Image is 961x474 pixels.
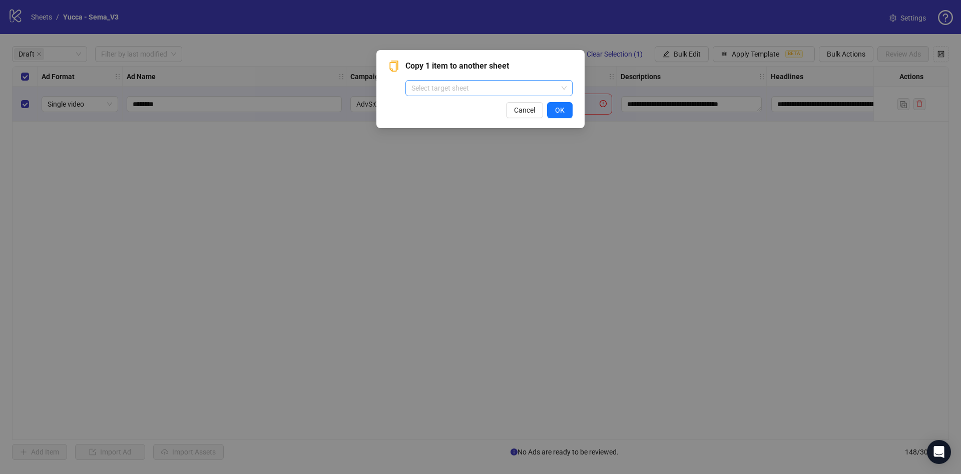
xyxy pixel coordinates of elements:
div: Open Intercom Messenger [927,440,951,464]
span: Copy 1 item to another sheet [405,60,573,72]
span: copy [388,61,399,72]
span: OK [555,106,565,114]
button: Cancel [506,102,543,118]
button: OK [547,102,573,118]
span: Cancel [514,106,535,114]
